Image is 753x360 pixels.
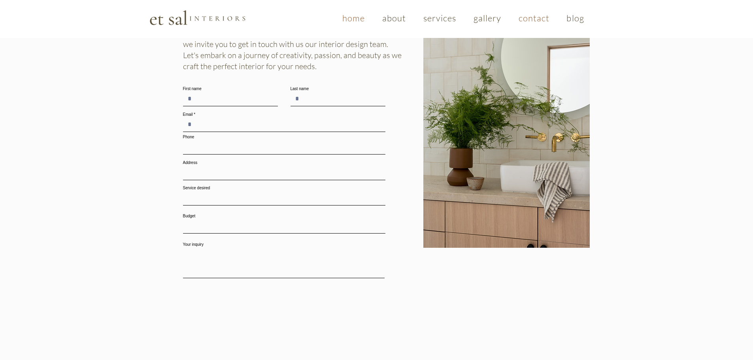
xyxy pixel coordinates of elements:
[291,87,385,91] label: Last name
[423,25,590,248] img: Close-up of a modern bathroom vanity with a rectangular white sink, gold fixtures, and a round mi...
[342,13,365,23] span: home
[183,243,385,247] label: Your inquiry
[566,13,584,23] span: blog
[183,113,385,117] label: Email
[511,9,557,27] a: contact
[183,161,385,165] label: Address
[560,9,591,27] a: blog
[375,9,413,27] a: about
[416,9,463,27] a: services
[149,9,246,26] img: Et Sal Logo
[183,87,278,91] label: First name
[336,9,591,27] nav: Site
[474,13,502,23] span: gallery
[335,9,372,27] a: home
[183,214,385,218] label: Budget
[382,13,406,23] span: about
[466,9,508,27] a: gallery
[400,55,420,63] iframe: Pin to Pinterest
[183,186,385,190] label: Service desired
[183,135,385,139] label: Phone
[423,13,457,23] span: services
[519,13,550,23] span: contact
